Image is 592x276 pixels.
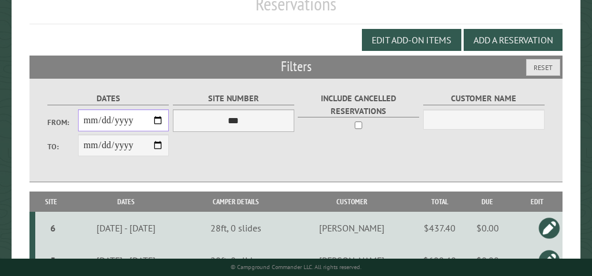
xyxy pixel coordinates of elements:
[184,192,287,212] th: Camper Details
[423,92,545,105] label: Customer Name
[47,92,169,105] label: Dates
[463,212,512,244] td: $0.00
[47,117,78,128] label: From:
[67,192,184,212] th: Dates
[463,192,512,212] th: Due
[464,29,563,51] button: Add a Reservation
[40,255,65,266] div: 5
[417,192,463,212] th: Total
[29,56,563,78] h2: Filters
[362,29,461,51] button: Edit Add-on Items
[287,212,417,244] td: [PERSON_NAME]
[231,263,361,271] small: © Campground Commander LLC. All rights reserved.
[47,141,78,152] label: To:
[417,212,463,244] td: $437.40
[35,192,67,212] th: Site
[69,222,183,234] div: [DATE] - [DATE]
[173,92,294,105] label: Site Number
[512,192,563,212] th: Edit
[526,59,560,76] button: Reset
[287,192,417,212] th: Customer
[69,255,183,266] div: [DATE] - [DATE]
[184,212,287,244] td: 28ft, 0 slides
[298,92,419,117] label: Include Cancelled Reservations
[40,222,65,234] div: 6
